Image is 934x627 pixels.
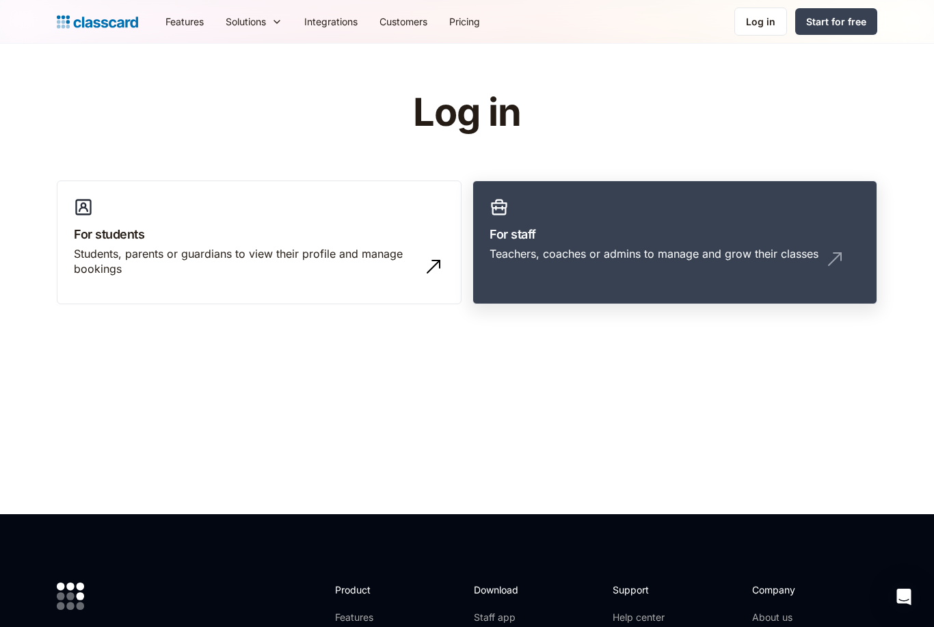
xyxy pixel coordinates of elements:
[155,6,215,37] a: Features
[215,6,293,37] div: Solutions
[250,92,684,134] h1: Log in
[472,181,877,305] a: For staffTeachers, coaches or admins to manage and grow their classes
[74,225,444,243] h3: For students
[888,581,920,613] div: Open Intercom Messenger
[57,181,462,305] a: For studentsStudents, parents or guardians to view their profile and manage bookings
[613,583,668,597] h2: Support
[226,14,266,29] div: Solutions
[490,225,860,243] h3: For staff
[752,583,843,597] h2: Company
[795,8,877,35] a: Start for free
[74,246,417,277] div: Students, parents or guardians to view their profile and manage bookings
[746,14,775,29] div: Log in
[293,6,369,37] a: Integrations
[57,12,138,31] a: home
[490,246,818,261] div: Teachers, coaches or admins to manage and grow their classes
[474,611,530,624] a: Staff app
[335,583,408,597] h2: Product
[369,6,438,37] a: Customers
[806,14,866,29] div: Start for free
[438,6,491,37] a: Pricing
[335,611,408,624] a: Features
[752,611,843,624] a: About us
[613,611,668,624] a: Help center
[474,583,530,597] h2: Download
[734,8,787,36] a: Log in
